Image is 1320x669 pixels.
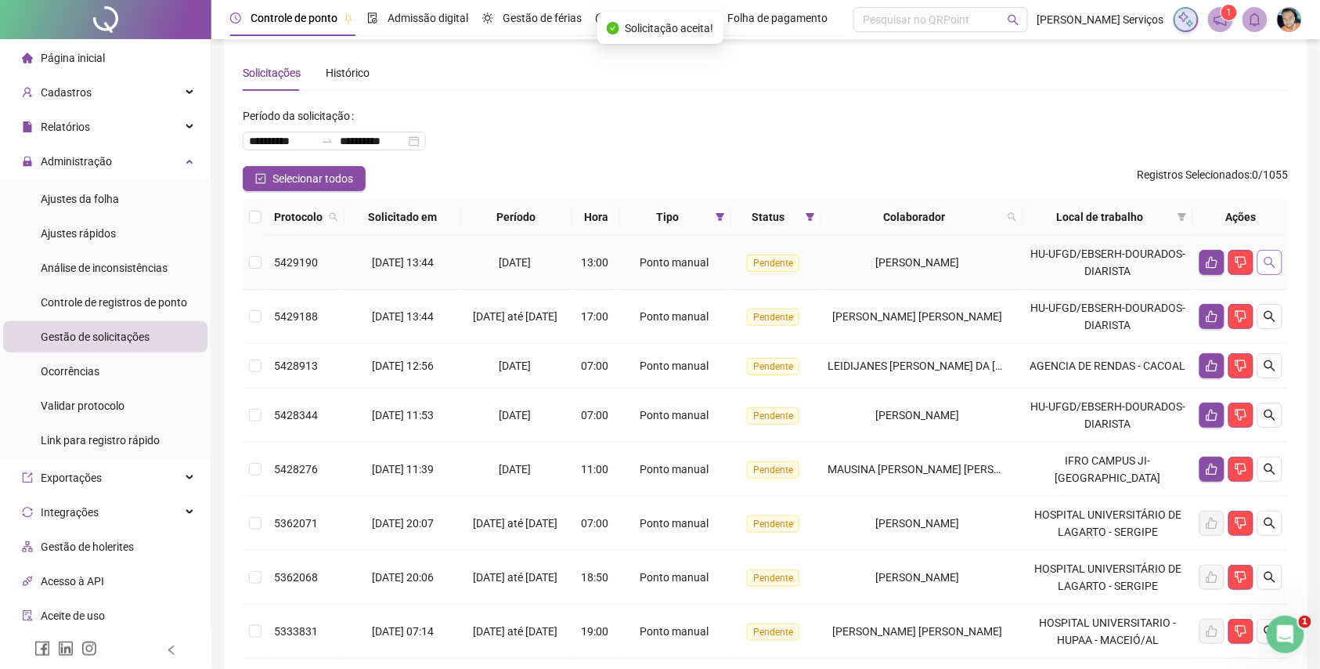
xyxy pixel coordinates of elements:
span: Ponto manual [640,310,709,323]
span: [DATE] até [DATE] [473,571,557,584]
span: Análise de inconsistências [41,262,168,274]
span: like [1206,256,1218,269]
span: Ponto manual [640,625,709,638]
span: like [1206,360,1218,372]
span: 5428276 [274,463,318,476]
span: 13:00 [581,256,608,269]
span: : 0 / 1055 [1138,166,1289,191]
span: pushpin [344,14,353,24]
span: dislike [1235,310,1247,323]
span: Ajustes da folha [41,193,119,205]
span: 5429188 [274,310,318,323]
span: clock-circle [230,13,241,24]
span: search [1264,310,1276,323]
span: [DATE] [500,360,532,372]
span: [DATE] 20:07 [372,517,434,530]
span: Relatórios [41,121,90,133]
span: Controle de registros de ponto [41,296,187,309]
span: Pendente [747,461,799,479]
span: [DATE] 07:14 [372,625,434,638]
span: search [1008,14,1019,26]
span: like [1206,409,1218,421]
span: Acesso à API [41,575,104,588]
span: search [1264,463,1276,476]
span: 07:00 [581,360,608,372]
span: filter [1178,212,1187,222]
img: sparkle-icon.fc2bf0ac1784a2077858766a79e2daf3.svg [1178,11,1195,28]
span: 07:00 [581,517,608,530]
span: search [1008,212,1017,222]
span: sun [482,13,493,24]
span: dislike [1235,463,1247,476]
span: Administração [41,155,112,168]
span: home [22,52,33,63]
span: Gestão de solicitações [41,331,150,343]
th: Hora [572,199,620,236]
span: 07:00 [581,409,608,421]
span: search [1264,256,1276,269]
span: 19:00 [581,625,608,638]
span: Colaborador [828,208,1001,226]
td: HU-UFGD/EBSERH-DOURADOS-DIARISTA [1023,389,1193,443]
span: Validar protocolo [41,400,124,412]
span: Controle de ponto [251,12,337,24]
span: 1 [1226,7,1232,18]
span: 11:00 [581,463,608,476]
span: search [1264,517,1276,530]
span: 5428344 [274,409,318,421]
span: [DATE] [500,409,532,421]
span: Protocolo [274,208,323,226]
span: 1 [1299,616,1311,628]
button: Selecionar todos [243,166,366,191]
div: Solicitações [243,64,301,81]
span: [DATE] 13:44 [372,310,434,323]
span: [DATE] 12:56 [372,360,434,372]
span: [DATE] 11:39 [372,463,434,476]
span: search [1264,409,1276,421]
span: 5428913 [274,360,318,372]
span: Selecionar todos [272,170,353,187]
td: AGENCIA DE RENDAS - CACOAL [1023,344,1193,389]
span: api [22,576,33,587]
span: facebook [34,641,50,656]
span: filter [712,205,728,229]
span: dislike [1235,517,1247,530]
span: like [1206,463,1218,476]
span: Ponto manual [640,571,709,584]
span: Tipo [626,208,709,226]
span: Solicitação aceita! [626,20,714,37]
span: Local de trabalho [1030,208,1171,226]
span: linkedin [58,641,74,656]
span: [PERSON_NAME] [PERSON_NAME] [833,310,1003,323]
span: audit [22,610,33,621]
span: Link para registro rápido [41,434,160,447]
span: Ocorrências [41,365,99,378]
span: instagram [81,641,97,656]
span: Ponto manual [640,360,709,372]
span: Integrações [41,506,99,519]
img: 16970 [1278,8,1301,31]
span: MAUSINA [PERSON_NAME] [PERSON_NAME] [828,463,1048,476]
span: Ponto manual [640,409,709,421]
span: file [22,121,33,132]
span: [PERSON_NAME] [876,571,960,584]
span: check-circle [607,22,619,34]
span: left [166,645,177,656]
td: HU-UFGD/EBSERH-DOURADOS-DIARISTA [1023,290,1193,344]
span: 18:50 [581,571,608,584]
span: LEIDIJANES [PERSON_NAME] DA [PERSON_NAME] [828,360,1076,372]
span: Ponto manual [640,517,709,530]
span: [DATE] 11:53 [372,409,434,421]
td: HOSPITAL UNIVERSITARIO - HUPAA - MACEIÓ/AL [1023,605,1193,659]
span: filter [802,205,818,229]
span: [PERSON_NAME] [876,409,960,421]
span: Status [738,208,799,226]
span: 5429190 [274,256,318,269]
span: [PERSON_NAME] Serviços [1037,11,1164,28]
td: HU-UFGD/EBSERH-DOURADOS-DIARISTA [1023,236,1193,290]
span: dislike [1235,409,1247,421]
span: Pendente [747,515,799,533]
span: [DATE] 13:44 [372,256,434,269]
span: Ponto manual [640,463,709,476]
span: dislike [1235,625,1247,638]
